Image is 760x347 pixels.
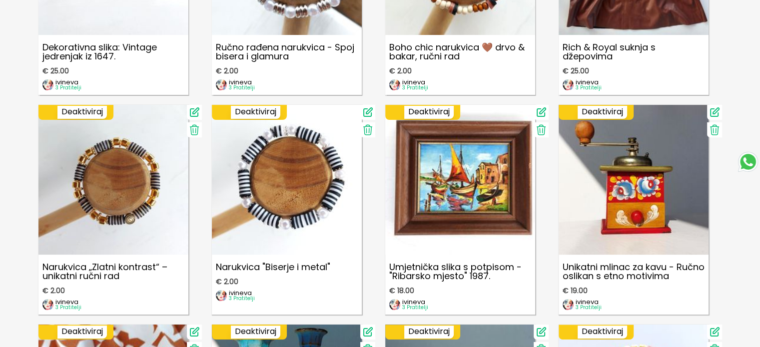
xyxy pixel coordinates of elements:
p: ivineva [229,290,255,296]
a: Narukvica „Zlatni kontrast“ – unikatni ručni radNarukvica „Zlatni kontrast“ – unikatni ručni rad€... [38,105,188,315]
p: Boho chic narukvica 🤎 drvo & bakar, ručni rad [385,39,535,65]
p: ivineva [55,299,81,305]
span: € 19.00 [563,287,588,295]
img: image [563,299,574,310]
img: Unikatni mlinac za kavu - Ručno oslikan s etno motivima [559,105,709,255]
span: € 2.00 [216,67,238,75]
p: Unikatni mlinac za kavu - Ručno oslikan s etno motivima [559,259,709,285]
p: 3 Pratitelji [55,305,81,310]
span: € 25.00 [563,67,589,75]
p: 3 Pratitelji [229,296,255,301]
p: 3 Pratitelji [576,305,602,310]
span: € 2.00 [389,67,412,75]
p: Dekorativna slika: Vintage jedrenjak iz 1647. [38,39,188,65]
p: 3 Pratitelji [55,85,81,90]
p: 3 Pratitelji [402,305,428,310]
p: ivineva [402,299,428,305]
span: € 2.00 [216,278,238,286]
img: Narukvica „Zlatni kontrast“ – unikatni ručni rad [38,105,188,255]
a: Unikatni mlinac za kavu - Ručno oslikan s etno motivimaUnikatni mlinac za kavu - Ručno oslikan s ... [559,105,709,315]
p: ivineva [576,299,602,305]
p: ivineva [229,79,255,85]
img: image [216,290,227,301]
img: image [42,299,53,310]
img: image [42,79,53,90]
p: ivineva [402,79,428,85]
p: Rich & Royal suknja s džepovima [559,39,709,65]
p: Ručno rađena narukvica - Spoj bisera i glamura [212,39,362,65]
p: Narukvica "Biserje i metal" [212,259,362,276]
a: Narukvica "Biserje i metal"Narukvica "Biserje i metal"€ 2.00imageivineva3 Pratitelji [212,105,362,315]
a: Umjetnička slika s potpisom - "Ribarsko mjesto" 1987.Umjetnička slika s potpisom - "Ribarsko mjes... [385,105,535,315]
p: 3 Pratitelji [229,85,255,90]
span: € 18.00 [389,287,414,295]
img: Umjetnička slika s potpisom - "Ribarsko mjesto" 1987. [385,105,535,255]
p: ivineva [55,79,81,85]
p: 3 Pratitelji [576,85,602,90]
p: Narukvica „Zlatni kontrast“ – unikatni ručni rad [38,259,188,285]
p: Umjetnička slika s potpisom - "Ribarsko mjesto" 1987. [385,259,535,285]
span: € 2.00 [42,287,65,295]
img: image [389,79,400,90]
p: 3 Pratitelji [402,85,428,90]
span: € 25.00 [42,67,69,75]
img: image [389,299,400,310]
img: image [563,79,574,90]
img: Narukvica "Biserje i metal" [212,105,362,255]
p: ivineva [576,79,602,85]
img: image [216,79,227,90]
